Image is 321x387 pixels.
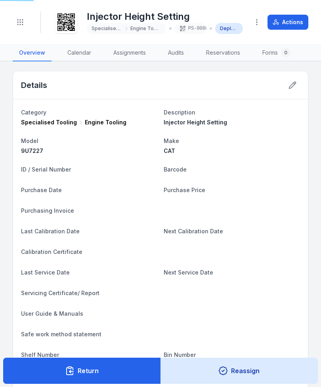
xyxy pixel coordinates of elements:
span: Servicing Certificate/ Report [21,290,99,296]
button: Return [3,358,161,384]
div: PS-0080 [175,23,206,34]
a: Audits [162,45,190,61]
span: Last Service Date [21,269,70,276]
div: Deployed [215,23,243,34]
a: Overview [13,45,52,61]
span: Model [21,137,38,144]
span: Specialised Tooling [92,25,122,32]
button: Toggle navigation [13,15,28,30]
a: Reservations [200,45,246,61]
span: 9U7227 [21,147,43,154]
a: Forms0 [256,45,297,61]
span: ID / Serial Number [21,166,71,173]
span: CAT [164,147,175,154]
span: Category [21,109,46,116]
span: Engine Tooling [85,118,126,126]
span: Make [164,137,179,144]
span: Specialised Tooling [21,118,77,126]
span: Calibration Certificate [21,248,82,255]
span: Next Calibration Date [164,228,223,234]
span: Shelf Number [21,351,59,358]
span: Barcode [164,166,187,173]
span: Last Calibration Date [21,228,80,234]
button: Actions [267,15,308,30]
span: Bin Number [164,351,196,358]
button: Reassign [160,358,318,384]
span: Description [164,109,195,116]
span: Purchase Date [21,187,62,193]
h1: Injector Height Setting [87,10,243,23]
span: Engine Tooling [130,25,161,32]
span: Purchasing Invoice [21,207,74,214]
span: Safe work method statement [21,331,101,337]
div: 0 [281,48,290,57]
h2: Details [21,80,47,91]
a: Assignments [107,45,152,61]
a: Calendar [61,45,97,61]
span: Next Service Date [164,269,213,276]
span: Purchase Price [164,187,205,193]
span: User Guide & Manuals [21,310,83,317]
span: Injector Height Setting [164,119,227,126]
